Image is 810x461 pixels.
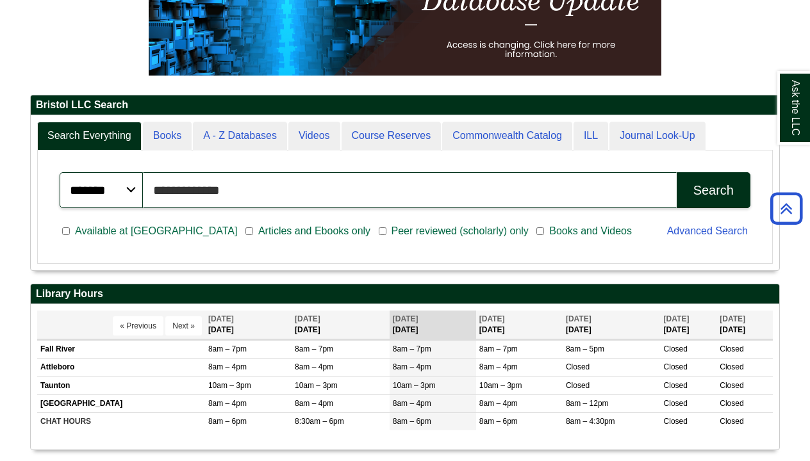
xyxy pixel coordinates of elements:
a: A - Z Databases [193,122,287,150]
span: Closed [720,381,743,390]
h2: Bristol LLC Search [31,95,779,115]
span: 8am – 4pm [208,362,247,371]
th: [DATE] [205,311,292,339]
span: 8:30am – 6pm [295,417,344,426]
a: Journal Look-Up [609,122,705,150]
span: Closed [664,381,688,390]
a: Back to Top [766,200,807,217]
a: ILL [574,122,608,150]
a: Course Reserves [342,122,442,150]
button: Search [677,172,750,208]
button: « Previous [113,316,163,336]
span: 10am – 3pm [479,381,522,390]
span: [DATE] [393,314,418,323]
h2: Library Hours [31,284,779,304]
span: 8am – 6pm [479,417,518,426]
span: [DATE] [566,314,591,323]
input: Available at [GEOGRAPHIC_DATA] [62,225,70,237]
td: Taunton [37,376,205,394]
span: Closed [566,362,590,371]
span: 8am – 5pm [566,344,604,353]
button: Next » [165,316,202,336]
th: [DATE] [390,311,476,339]
span: [DATE] [208,314,234,323]
input: Articles and Ebooks only [245,225,253,237]
span: 10am – 3pm [393,381,436,390]
span: Closed [664,362,688,371]
span: 8am – 6pm [393,417,431,426]
span: [DATE] [664,314,690,323]
td: Fall River [37,341,205,359]
th: [DATE] [292,311,390,339]
span: 8am – 4pm [295,399,333,408]
span: Closed [720,362,743,371]
span: 10am – 3pm [208,381,251,390]
td: [GEOGRAPHIC_DATA] [37,394,205,412]
input: Books and Videos [536,225,544,237]
a: Videos [288,122,340,150]
span: Closed [664,344,688,353]
span: Closed [664,417,688,426]
th: [DATE] [563,311,661,339]
span: 8am – 4pm [479,399,518,408]
span: 8am – 4pm [479,362,518,371]
span: 8am – 7pm [208,344,247,353]
span: Closed [566,381,590,390]
span: 8am – 6pm [208,417,247,426]
span: Closed [720,399,743,408]
span: Books and Videos [544,223,637,239]
span: Closed [720,344,743,353]
span: Peer reviewed (scholarly) only [386,223,534,239]
span: [DATE] [720,314,745,323]
span: 8am – 12pm [566,399,609,408]
a: Search Everything [37,122,142,150]
a: Advanced Search [667,225,748,236]
span: Closed [720,417,743,426]
th: [DATE] [661,311,717,339]
span: Articles and Ebooks only [253,223,376,239]
span: 8am – 4pm [208,399,247,408]
span: 8am – 4pm [393,399,431,408]
span: 8am – 7pm [479,344,518,353]
span: [DATE] [479,314,505,323]
a: Books [143,122,192,150]
span: 8am – 7pm [295,344,333,353]
td: Attleboro [37,359,205,376]
span: 8am – 7pm [393,344,431,353]
span: 8am – 4pm [393,362,431,371]
th: [DATE] [476,311,563,339]
th: [DATE] [716,311,773,339]
span: Available at [GEOGRAPHIC_DATA] [70,223,242,239]
a: Commonwealth Catalog [442,122,572,150]
span: [DATE] [295,314,320,323]
span: 10am – 3pm [295,381,338,390]
div: Search [693,183,734,198]
input: Peer reviewed (scholarly) only [379,225,386,237]
td: CHAT HOURS [37,412,205,430]
span: 8am – 4:30pm [566,417,615,426]
span: Closed [664,399,688,408]
span: 8am – 4pm [295,362,333,371]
